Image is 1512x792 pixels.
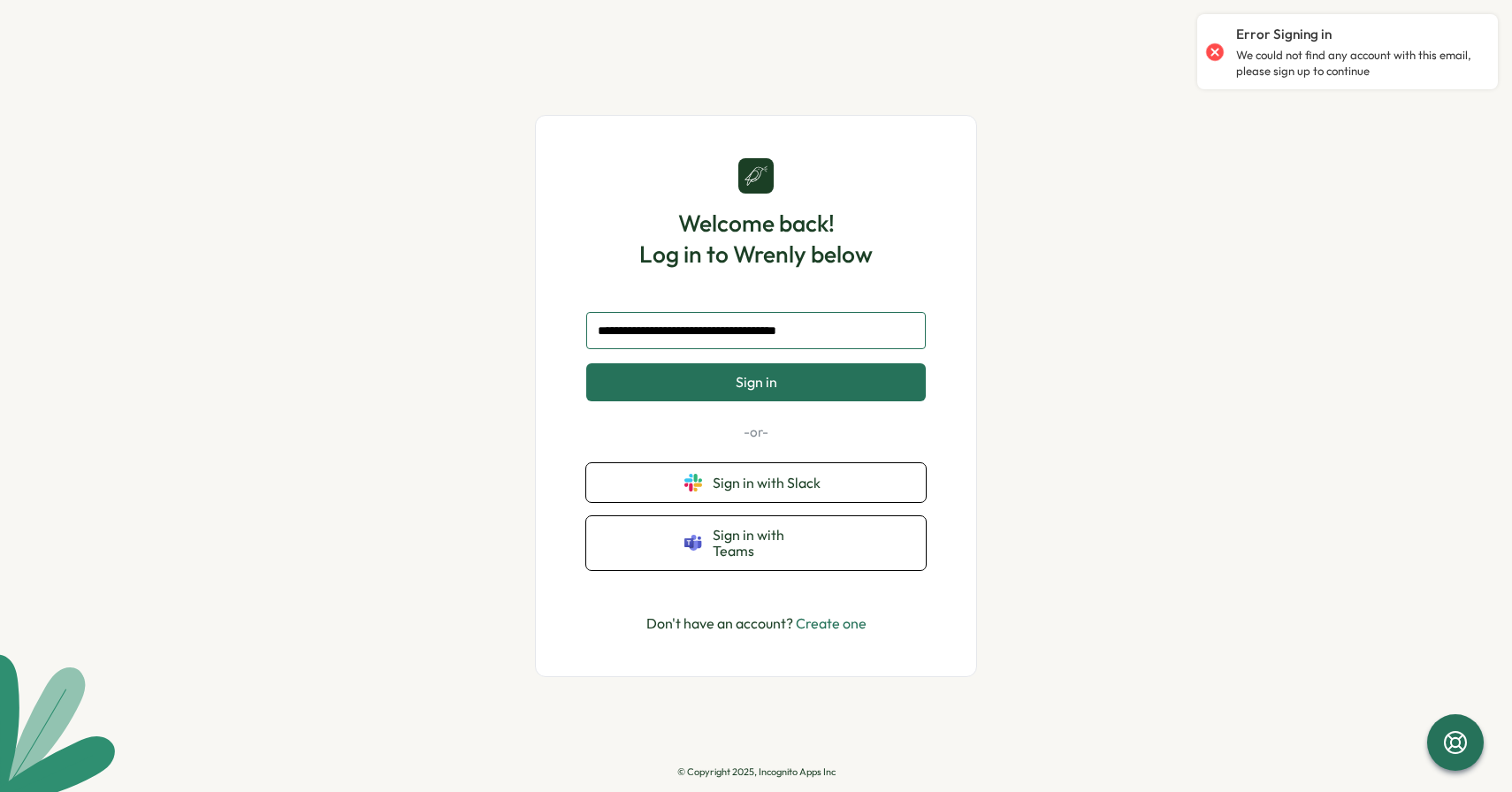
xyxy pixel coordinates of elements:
[677,766,836,778] p: © Copyright 2025, Incognito Apps Inc
[736,374,777,390] span: Sign in
[639,208,873,270] h1: Welcome back! Log in to Wrenly below
[586,516,926,570] button: Sign in with Teams
[586,423,926,442] p: -or-
[1236,48,1480,79] p: We could not find any account with this email, please sign up to continue
[713,475,828,491] span: Sign in with Slack
[713,527,828,560] span: Sign in with Teams
[1236,25,1332,44] p: Error Signing in
[586,463,926,502] button: Sign in with Slack
[586,363,926,400] button: Sign in
[796,614,867,632] a: Create one
[646,613,867,635] p: Don't have an account?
